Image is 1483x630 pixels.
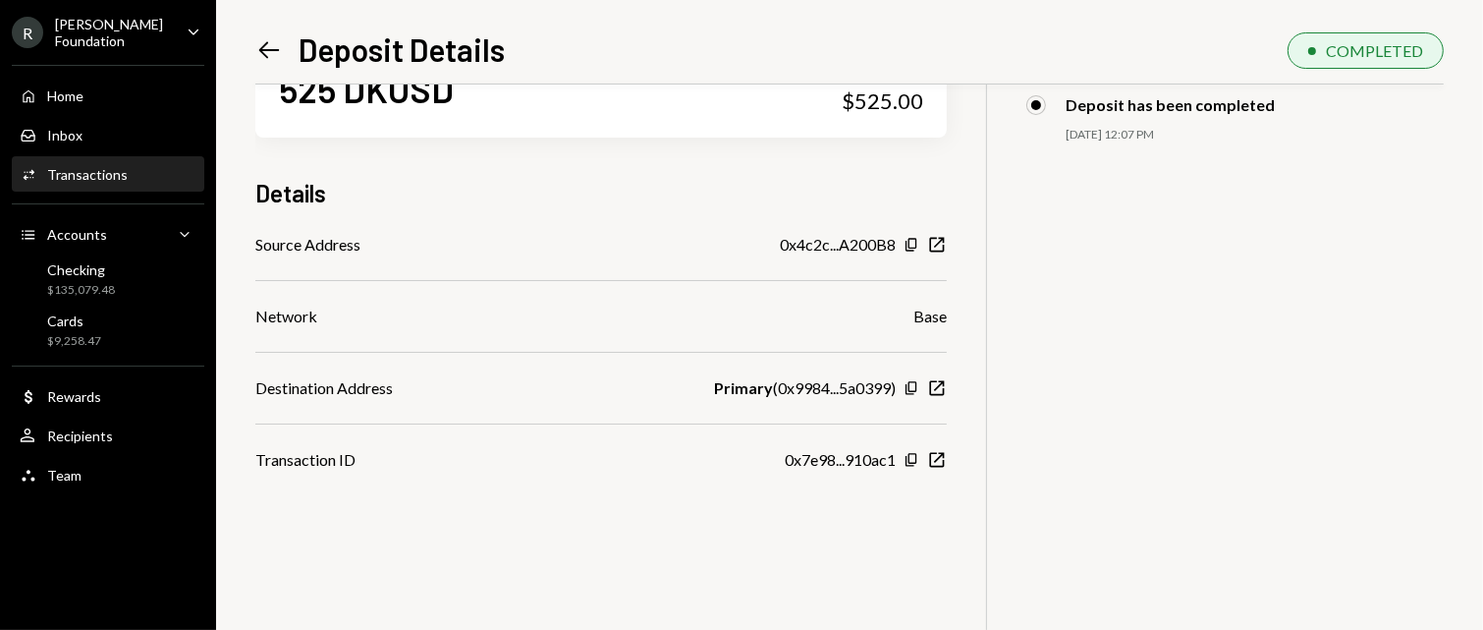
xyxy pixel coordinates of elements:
div: ( 0x9984...5a0399 ) [714,376,896,400]
div: 0x4c2c...A200B8 [780,233,896,257]
div: $525.00 [842,87,923,115]
div: Recipients [47,428,113,444]
div: Inbox [47,127,82,143]
div: [PERSON_NAME] Foundation [55,16,171,49]
a: Rewards [12,378,204,414]
a: Transactions [12,156,204,192]
div: Transaction ID [255,448,356,472]
div: R [12,17,43,48]
a: Accounts [12,216,204,252]
div: COMPLETED [1326,41,1423,60]
div: 525 DKUSD [279,67,454,111]
h1: Deposit Details [299,29,505,69]
div: Rewards [47,388,101,405]
div: Base [913,305,947,328]
a: Recipients [12,418,204,453]
a: Checking$135,079.48 [12,256,204,303]
div: $9,258.47 [47,333,101,350]
a: Team [12,457,204,492]
div: Deposit has been completed [1066,95,1275,114]
div: Network [255,305,317,328]
div: Team [47,467,82,484]
div: $135,079.48 [47,282,115,299]
h3: Details [255,177,326,209]
a: Cards$9,258.47 [12,307,204,354]
div: Source Address [255,233,360,257]
div: Cards [47,313,101,329]
div: 0x7e98...910ac1 [785,448,896,472]
b: Primary [714,376,773,400]
div: Destination Address [255,376,393,400]
div: Home [47,87,83,104]
div: Accounts [47,226,107,243]
a: Home [12,78,204,113]
div: Checking [47,261,115,278]
a: Inbox [12,117,204,152]
div: [DATE] 12:07 PM [1066,127,1444,143]
div: Transactions [47,166,128,183]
